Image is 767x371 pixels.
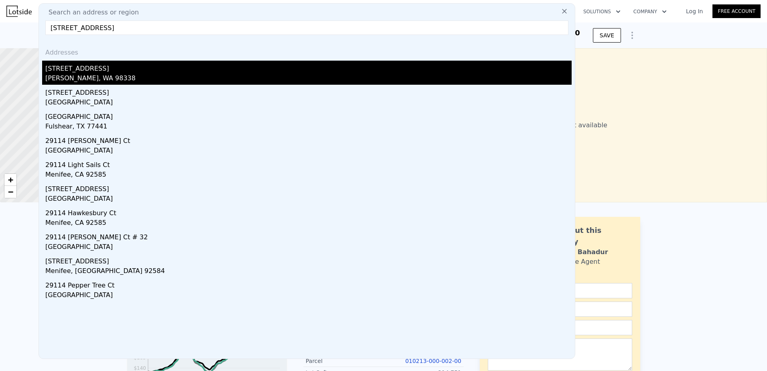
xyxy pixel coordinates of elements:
[45,266,572,277] div: Menifee, [GEOGRAPHIC_DATA] 92584
[45,290,572,302] div: [GEOGRAPHIC_DATA]
[42,8,139,17] span: Search an address or region
[45,170,572,181] div: Menifee, CA 92585
[8,175,13,185] span: +
[45,277,572,290] div: 29114 Pepper Tree Ct
[45,122,572,133] div: Fulshear, TX 77441
[42,41,572,61] div: Addresses
[134,365,146,371] tspan: $140
[45,157,572,170] div: 29114 Light Sails Ct
[134,355,146,361] tspan: $185
[543,225,632,247] div: Ask about this property
[45,61,572,73] div: [STREET_ADDRESS]
[624,27,640,43] button: Show Options
[45,85,572,98] div: [STREET_ADDRESS]
[45,218,572,229] div: Menifee, CA 92585
[45,109,572,122] div: [GEOGRAPHIC_DATA]
[627,4,673,19] button: Company
[45,98,572,109] div: [GEOGRAPHIC_DATA]
[45,133,572,146] div: 29114 [PERSON_NAME] Ct
[4,186,16,198] a: Zoom out
[45,229,572,242] div: 29114 [PERSON_NAME] Ct # 32
[45,146,572,157] div: [GEOGRAPHIC_DATA]
[577,4,627,19] button: Solutions
[712,4,761,18] a: Free Account
[45,194,572,205] div: [GEOGRAPHIC_DATA]
[45,181,572,194] div: [STREET_ADDRESS]
[45,20,568,35] input: Enter an address, city, region, neighborhood or zip code
[45,205,572,218] div: 29114 Hawkesbury Ct
[45,253,572,266] div: [STREET_ADDRESS]
[45,242,572,253] div: [GEOGRAPHIC_DATA]
[45,73,572,85] div: [PERSON_NAME], WA 98338
[8,187,13,197] span: −
[4,174,16,186] a: Zoom in
[6,6,32,17] img: Lotside
[306,357,383,365] div: Parcel
[593,28,621,43] button: SAVE
[543,247,608,257] div: Siddhant Bahadur
[405,358,461,364] a: 010213-000-002-00
[676,7,712,15] a: Log In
